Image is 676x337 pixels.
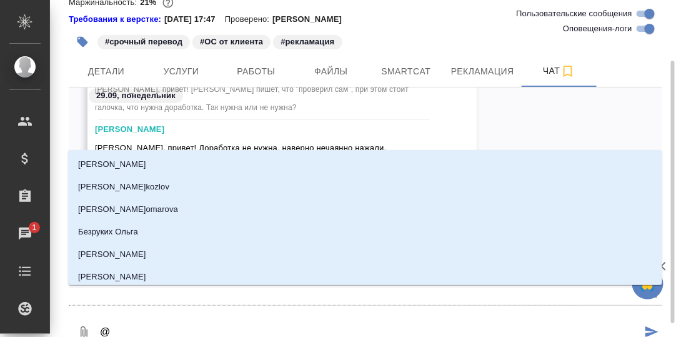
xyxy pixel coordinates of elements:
[516,8,632,20] span: Пользовательские сообщения
[76,64,136,79] span: Детали
[151,64,211,79] span: Услуги
[78,248,146,261] p: [PERSON_NAME]
[563,23,632,35] span: Оповещения-логи
[376,64,436,79] span: Smartcat
[226,64,286,79] span: Работы
[272,13,351,26] p: [PERSON_NAME]
[95,143,387,153] span: [PERSON_NAME], привет! Доработка не нужна, наверно нечаянно нажали.
[69,13,164,26] div: Нажми, чтобы открыть папку с инструкцией
[451,64,514,79] span: Рекламация
[301,64,361,79] span: Файлы
[200,36,263,48] p: #ОС от клиента
[24,221,44,234] span: 1
[78,181,169,193] p: [PERSON_NAME]kozlov
[96,89,176,102] p: 29.09, понедельник
[95,123,433,136] div: [PERSON_NAME]
[225,13,273,26] p: Проверено:
[78,226,138,238] p: Безруких Ольга
[78,158,146,171] p: [PERSON_NAME]
[78,203,178,216] p: [PERSON_NAME]omarova
[105,36,182,48] p: #срочный перевод
[78,271,146,283] p: [PERSON_NAME]
[69,28,96,56] button: Добавить тэг
[69,13,164,26] a: Требования к верстке:
[281,36,334,48] p: #рекламация
[3,218,47,249] a: 1
[529,63,589,79] span: Чат
[164,13,225,26] p: [DATE] 17:47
